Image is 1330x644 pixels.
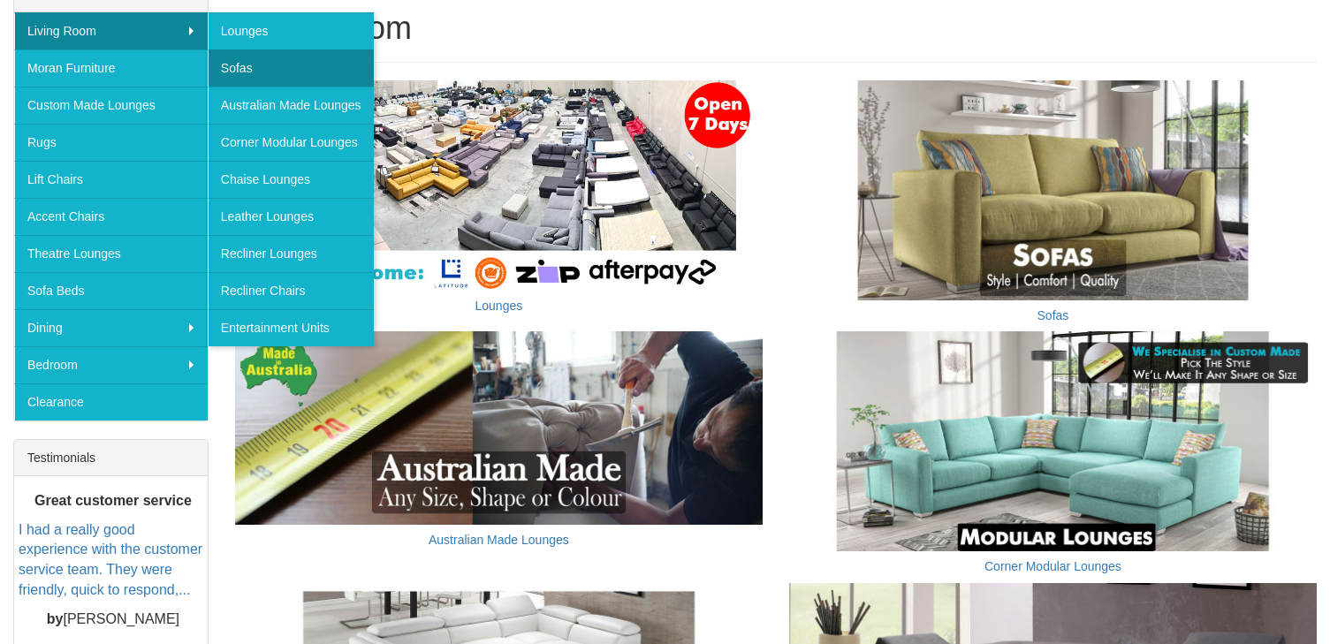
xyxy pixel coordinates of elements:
b: by [47,611,64,626]
a: Australian Made Lounges [208,87,374,124]
a: Recliner Chairs [208,272,374,309]
a: Recliner Lounges [208,235,374,272]
a: Dining [14,309,208,346]
a: Bedroom [14,346,208,383]
a: Chaise Lounges [208,161,374,198]
a: Sofas [1037,308,1069,322]
a: Leather Lounges [208,198,374,235]
b: Great customer service [34,493,192,508]
h1: Living Room [235,11,1317,46]
a: Lounges [208,12,374,49]
img: Corner Modular Lounges [789,331,1317,551]
p: [PERSON_NAME] [19,610,208,630]
a: Moran Furniture [14,49,208,87]
img: Lounges [235,80,763,291]
img: Sofas [789,80,1317,300]
a: Entertainment Units [208,309,374,346]
a: Living Room [14,12,208,49]
a: Accent Chairs [14,198,208,235]
a: Custom Made Lounges [14,87,208,124]
a: Sofas [208,49,374,87]
a: Australian Made Lounges [429,533,569,547]
a: Clearance [14,383,208,420]
a: Corner Modular Lounges [208,124,374,161]
a: Sofa Beds [14,272,208,309]
a: Corner Modular Lounges [984,559,1121,573]
a: I had a really good experience with the customer service team. They were friendly, quick to respo... [19,522,202,598]
a: Theatre Lounges [14,235,208,272]
a: Lift Chairs [14,161,208,198]
a: Lounges [475,299,523,313]
a: Rugs [14,124,208,161]
div: Testimonials [14,440,208,476]
img: Australian Made Lounges [235,331,763,525]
